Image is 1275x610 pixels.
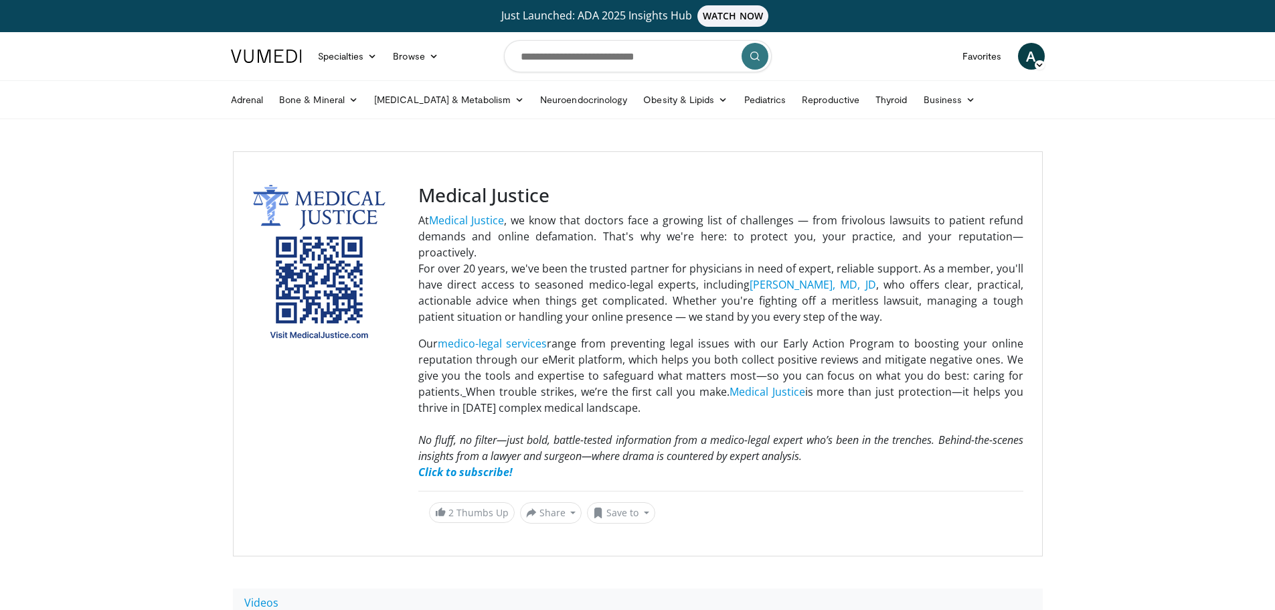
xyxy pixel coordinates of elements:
a: Click to subscribe! [418,465,513,479]
span: 2 [448,506,454,519]
a: Bone & Mineral [271,86,366,113]
em: No fluff, no filter—just bold, battle-tested information from a medico-legal expert who’s been in... [418,433,1023,463]
a: Neuroendocrinology [532,86,635,113]
a: A [1018,43,1045,70]
a: Adrenal [223,86,272,113]
p: At , we know that doctors face a growing list of challenges — from frivolous lawsuits to patient ... [418,212,1023,325]
a: Pediatrics [736,86,794,113]
a: [MEDICAL_DATA] & Metabolism [366,86,532,113]
a: Thyroid [867,86,916,113]
button: Save to [587,502,655,524]
img: VuMedi Logo [231,50,302,63]
a: Medical Justice [730,384,805,399]
a: Business [916,86,984,113]
a: Obesity & Lipids [635,86,736,113]
a: medico-legal services [438,336,547,351]
span: WATCH NOW [697,5,768,27]
a: 2 Thumbs Up [429,502,515,523]
button: Share [520,502,582,524]
a: [PERSON_NAME], MD, JD [750,277,875,292]
p: Our range from preventing legal issues with our Early Action Program to boosting your online repu... [418,335,1023,480]
a: Browse [385,43,446,70]
h3: Medical Justice [418,184,1023,207]
a: Specialties [310,43,386,70]
a: Just Launched: ADA 2025 Insights HubWATCH NOW [233,5,1043,27]
input: Search topics, interventions [504,40,772,72]
a: Favorites [954,43,1010,70]
a: Medical Justice [429,213,505,228]
a: Reproductive [794,86,867,113]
